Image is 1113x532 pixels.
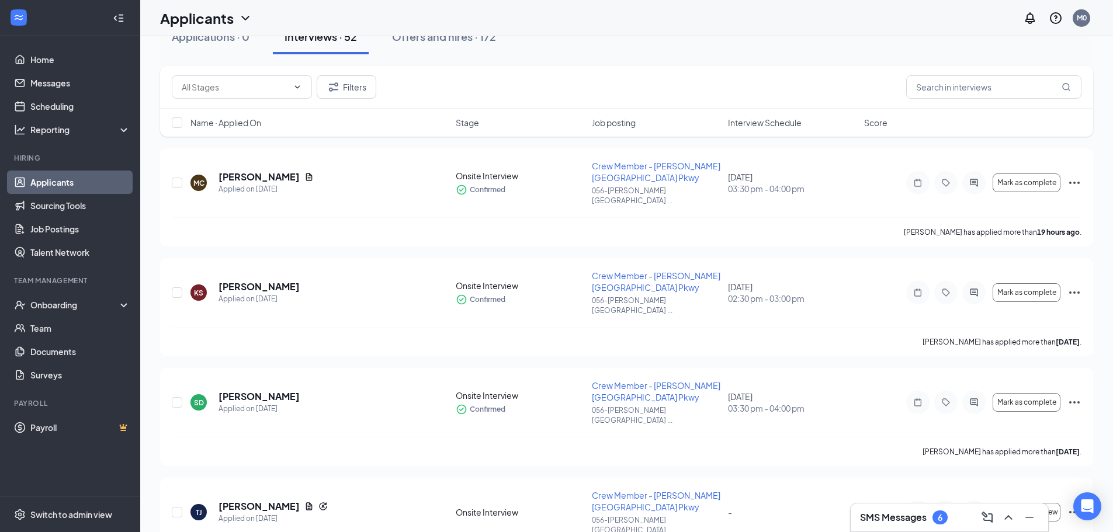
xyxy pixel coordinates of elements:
[14,299,26,311] svg: UserCheck
[219,171,300,183] h5: [PERSON_NAME]
[318,502,328,511] svg: Reapply
[993,393,1060,412] button: Mark as complete
[113,12,124,24] svg: Collapse
[1037,228,1080,237] b: 19 hours ago
[470,404,505,415] span: Confirmed
[30,217,130,241] a: Job Postings
[14,153,128,163] div: Hiring
[939,398,953,407] svg: Tag
[923,337,1081,347] p: [PERSON_NAME] has applied more than .
[30,363,130,387] a: Surveys
[1020,508,1039,527] button: Minimize
[219,390,300,403] h5: [PERSON_NAME]
[160,8,234,28] h1: Applicants
[911,398,925,407] svg: Note
[392,29,496,44] div: Offers and hires · 172
[14,124,26,135] svg: Analysis
[1067,286,1081,300] svg: Ellipses
[592,161,720,183] span: Crew Member - [PERSON_NAME][GEOGRAPHIC_DATA] Pkwy
[219,280,300,293] h5: [PERSON_NAME]
[293,82,302,92] svg: ChevronDown
[592,405,721,425] p: 056-[PERSON_NAME][GEOGRAPHIC_DATA] ...
[317,75,376,99] button: Filter Filters
[993,283,1060,302] button: Mark as complete
[30,48,130,71] a: Home
[30,124,131,135] div: Reporting
[911,178,925,187] svg: Note
[728,171,857,194] div: [DATE]
[194,398,204,408] div: SD
[592,380,720,402] span: Crew Member - [PERSON_NAME][GEOGRAPHIC_DATA] Pkwy
[592,295,721,315] p: 056-[PERSON_NAME][GEOGRAPHIC_DATA] ...
[30,416,130,439] a: PayrollCrown
[285,29,357,44] div: Interviews · 52
[592,117,636,128] span: Job posting
[456,184,467,196] svg: CheckmarkCircle
[997,179,1056,187] span: Mark as complete
[219,403,300,415] div: Applied on [DATE]
[219,183,314,195] div: Applied on [DATE]
[860,511,927,524] h3: SMS Messages
[456,404,467,415] svg: CheckmarkCircle
[304,172,314,182] svg: Document
[172,29,249,44] div: Applications · 0
[906,75,1081,99] input: Search in interviews
[993,173,1060,192] button: Mark as complete
[194,288,203,298] div: KS
[592,186,721,206] p: 056-[PERSON_NAME][GEOGRAPHIC_DATA] ...
[592,270,720,293] span: Crew Member - [PERSON_NAME][GEOGRAPHIC_DATA] Pkwy
[1077,13,1087,23] div: M0
[728,402,857,414] span: 03:30 pm - 04:00 pm
[456,117,479,128] span: Stage
[190,117,261,128] span: Name · Applied On
[30,317,130,340] a: Team
[304,502,314,511] svg: Document
[30,71,130,95] a: Messages
[728,281,857,304] div: [DATE]
[728,117,802,128] span: Interview Schedule
[997,398,1056,406] span: Mark as complete
[456,170,585,182] div: Onsite Interview
[30,340,130,363] a: Documents
[30,299,120,311] div: Onboarding
[864,117,887,128] span: Score
[728,391,857,414] div: [DATE]
[238,11,252,25] svg: ChevronDown
[456,390,585,401] div: Onsite Interview
[219,513,328,524] div: Applied on [DATE]
[923,447,1081,457] p: [PERSON_NAME] has applied more than .
[30,509,112,520] div: Switch to admin view
[938,513,942,523] div: 6
[1067,176,1081,190] svg: Ellipses
[30,95,130,118] a: Scheduling
[1073,492,1101,520] div: Open Intercom Messenger
[980,510,994,524] svg: ComposeMessage
[728,507,732,517] span: -
[470,184,505,196] span: Confirmed
[592,490,720,512] span: Crew Member - [PERSON_NAME][GEOGRAPHIC_DATA] Pkwy
[1062,82,1071,92] svg: MagnifyingGlass
[456,280,585,291] div: Onsite Interview
[1056,338,1080,346] b: [DATE]
[1067,505,1081,519] svg: Ellipses
[967,178,981,187] svg: ActiveChat
[196,507,202,517] div: TJ
[219,293,300,305] div: Applied on [DATE]
[14,509,26,520] svg: Settings
[997,288,1056,297] span: Mark as complete
[967,288,981,297] svg: ActiveChat
[219,500,300,513] h5: [PERSON_NAME]
[999,508,1018,527] button: ChevronUp
[967,398,981,407] svg: ActiveChat
[1067,395,1081,409] svg: Ellipses
[1001,510,1015,524] svg: ChevronUp
[939,288,953,297] svg: Tag
[1023,11,1037,25] svg: Notifications
[14,276,128,286] div: Team Management
[182,81,288,93] input: All Stages
[193,178,204,188] div: MC
[1056,447,1080,456] b: [DATE]
[1022,510,1036,524] svg: Minimize
[728,293,857,304] span: 02:30 pm - 03:00 pm
[978,508,997,527] button: ComposeMessage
